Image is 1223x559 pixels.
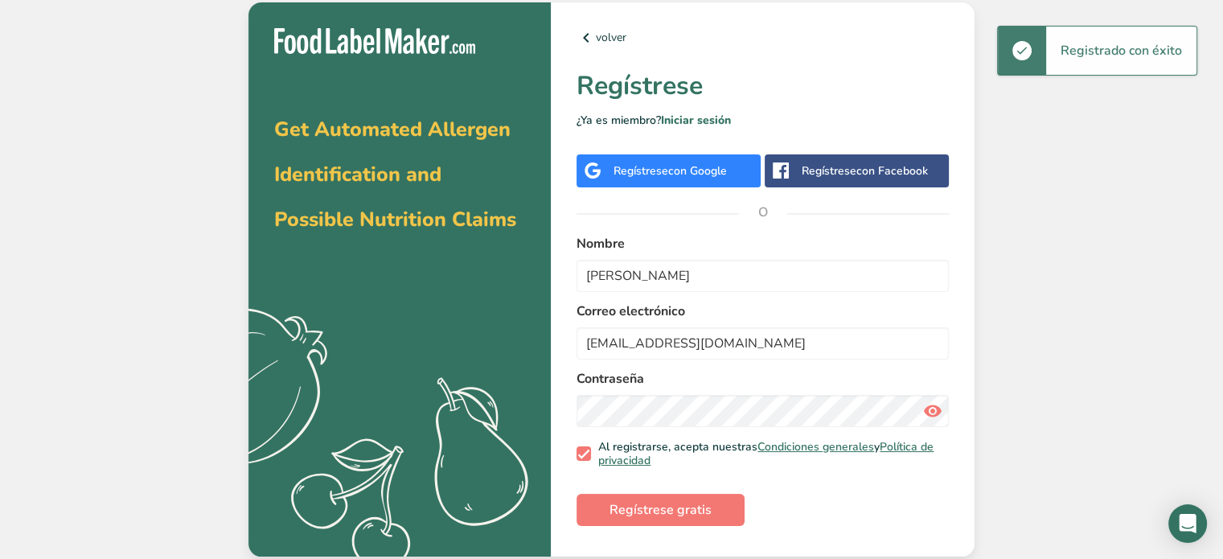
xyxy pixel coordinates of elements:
[739,188,787,236] span: O
[577,28,949,47] a: volver
[577,369,949,388] label: Contraseña
[577,327,949,360] input: email@example.com
[802,162,928,179] div: Regístrese
[614,162,727,179] div: Regístrese
[1046,27,1196,75] div: Registrado con éxito
[274,28,475,55] img: Food Label Maker
[577,234,949,253] label: Nombre
[661,113,731,128] a: Iniciar sesión
[609,500,712,520] span: Regístrese gratis
[274,116,516,233] span: Get Automated Allergen Identification and Possible Nutrition Claims
[577,112,949,129] p: ¿Ya es miembro?
[577,302,949,321] label: Correo electrónico
[757,439,874,454] a: Condiciones generales
[856,163,928,179] span: con Facebook
[577,494,745,526] button: Regístrese gratis
[577,67,949,105] h1: Regístrese
[598,439,934,469] a: Política de privacidad
[1168,504,1207,543] div: Open Intercom Messenger
[577,260,949,292] input: John Doe
[591,440,943,468] span: Al registrarse, acepta nuestras y
[668,163,727,179] span: con Google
